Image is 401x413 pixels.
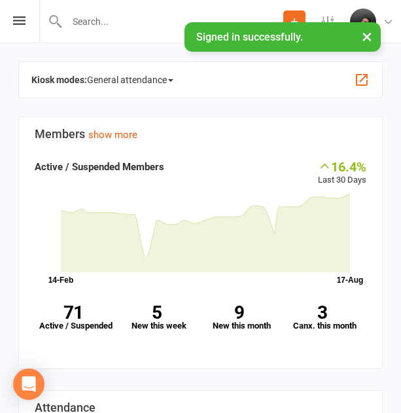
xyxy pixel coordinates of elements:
a: 9New this month [201,296,284,340]
strong: Kiosk modes: [31,75,87,85]
strong: Active / Suspended Members [35,161,164,173]
a: 3Canx. this month [283,296,366,340]
span: General attendance [87,69,173,90]
a: show more [88,129,137,141]
a: 5New this week [118,296,201,340]
strong: 3 [283,304,361,321]
span: Signed in successfully. [196,31,303,43]
div: 16.4% [318,159,366,173]
a: 71Active / Suspended [35,296,118,340]
strong: 5 [118,304,196,321]
button: × [355,22,379,50]
strong: 9 [201,304,279,321]
div: Last 30 Days [318,159,366,187]
strong: 71 [35,304,113,321]
div: Open Intercom Messenger [13,368,44,400]
img: thumb_image1739337055.png [350,9,376,35]
h3: Members [35,128,366,141]
input: Search... [63,12,283,31]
